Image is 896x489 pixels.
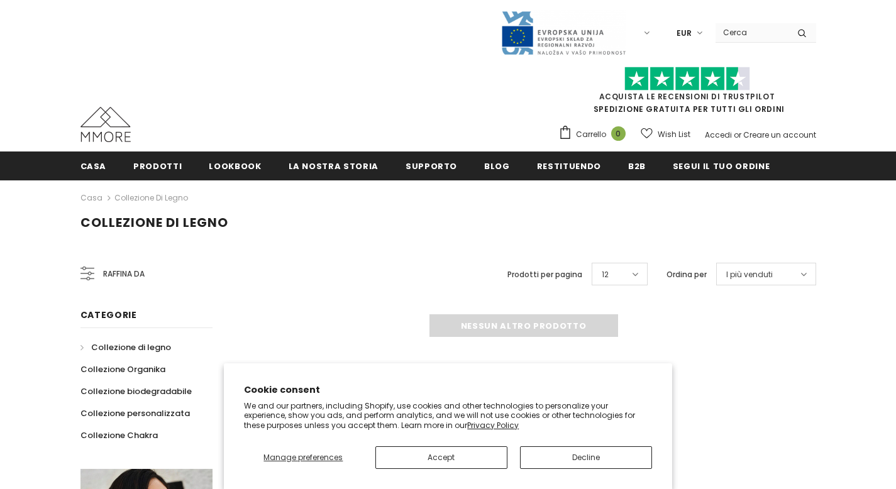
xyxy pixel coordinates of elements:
[289,151,379,180] a: La nostra storia
[103,267,145,281] span: Raffina da
[628,160,646,172] span: B2B
[743,129,816,140] a: Creare un account
[80,429,158,441] span: Collezione Chakra
[624,67,750,91] img: Fidati di Pilot Stars
[677,27,692,40] span: EUR
[80,363,165,375] span: Collezione Organika
[80,309,137,321] span: Categorie
[209,160,261,172] span: Lookbook
[91,341,171,353] span: Collezione di legno
[658,128,690,141] span: Wish List
[80,402,190,424] a: Collezione personalizzata
[602,268,609,281] span: 12
[537,160,601,172] span: Restituendo
[576,128,606,141] span: Carrello
[80,407,190,419] span: Collezione personalizzata
[726,268,773,281] span: I più venduti
[80,214,228,231] span: Collezione di legno
[537,151,601,180] a: Restituendo
[80,336,171,358] a: Collezione di legno
[628,151,646,180] a: B2B
[467,420,519,431] a: Privacy Policy
[80,424,158,446] a: Collezione Chakra
[501,10,626,56] img: Javni Razpis
[133,151,182,180] a: Prodotti
[406,160,457,172] span: supporto
[114,192,188,203] a: Collezione di legno
[80,190,102,206] a: Casa
[80,107,131,142] img: Casi MMORE
[716,23,788,41] input: Search Site
[641,123,690,145] a: Wish List
[244,383,652,397] h2: Cookie consent
[244,446,362,469] button: Manage preferences
[734,129,741,140] span: or
[289,160,379,172] span: La nostra storia
[80,160,107,172] span: Casa
[666,268,707,281] label: Ordina per
[484,160,510,172] span: Blog
[501,27,626,38] a: Javni Razpis
[209,151,261,180] a: Lookbook
[80,385,192,397] span: Collezione biodegradabile
[673,160,770,172] span: Segui il tuo ordine
[705,129,732,140] a: Accedi
[244,401,652,431] p: We and our partners, including Shopify, use cookies and other technologies to personalize your ex...
[558,72,816,114] span: SPEDIZIONE GRATUITA PER TUTTI GLI ORDINI
[80,151,107,180] a: Casa
[80,358,165,380] a: Collezione Organika
[375,446,507,469] button: Accept
[599,91,775,102] a: Acquista le recensioni di TrustPilot
[484,151,510,180] a: Blog
[263,452,343,463] span: Manage preferences
[558,125,632,144] a: Carrello 0
[133,160,182,172] span: Prodotti
[673,151,770,180] a: Segui il tuo ordine
[80,380,192,402] a: Collezione biodegradabile
[406,151,457,180] a: supporto
[611,126,626,141] span: 0
[507,268,582,281] label: Prodotti per pagina
[520,446,652,469] button: Decline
